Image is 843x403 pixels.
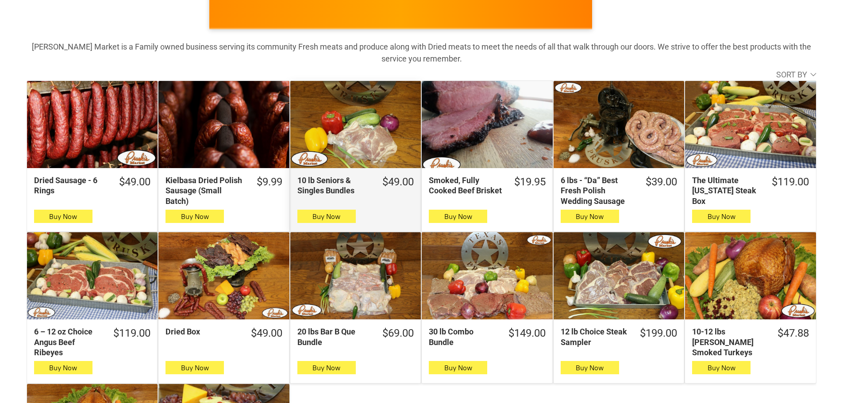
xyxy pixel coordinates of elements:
span: Buy Now [181,212,209,221]
a: $19.95Smoked, Fully Cooked Beef Brisket [422,175,552,196]
a: $149.0030 lb Combo Bundle [422,326,552,347]
div: $39.00 [646,175,677,189]
div: $49.00 [119,175,150,189]
a: 20 lbs Bar B Que Bundle [290,232,421,319]
span: Buy Now [49,212,77,221]
a: The Ultimate Texas Steak Box [685,81,816,168]
span: Buy Now [576,212,604,221]
a: $199.0012 lb Choice Steak Sampler [554,326,684,347]
span: Buy Now [708,364,735,372]
button: Buy Now [429,210,487,223]
div: $119.00 [772,175,809,189]
span: Buy Now [444,212,472,221]
button: Buy Now [692,361,751,374]
a: Dried Sausage - 6 Rings [27,81,158,168]
a: 30 lb Combo Bundle [422,232,552,319]
strong: [PERSON_NAME] Market is a Family owned business serving its community Fresh meats and produce alo... [32,42,811,63]
span: [PERSON_NAME] MARKET [590,2,764,16]
a: Kielbasa Dried Polish Sausage (Small Batch) [158,81,289,168]
button: Buy Now [692,210,751,223]
div: The Ultimate [US_STATE] Steak Box [692,175,760,206]
a: Smoked, Fully Cooked Beef Brisket [422,81,552,168]
div: $47.88 [778,326,809,340]
a: $49.0010 lb Seniors & Singles Bundles [290,175,421,196]
div: $9.99 [257,175,282,189]
a: $69.0020 lbs Bar B Que Bundle [290,326,421,347]
a: 10-12 lbs Pruski&#39;s Smoked Turkeys [685,232,816,319]
a: Dried Box [158,232,289,319]
span: Buy Now [312,212,340,221]
a: 6 lbs - “Da” Best Fresh Polish Wedding Sausage [554,81,684,168]
span: Buy Now [576,364,604,372]
a: $9.99Kielbasa Dried Polish Sausage (Small Batch) [158,175,289,206]
a: $47.8810-12 lbs [PERSON_NAME] Smoked Turkeys [685,326,816,357]
button: Buy Now [34,361,92,374]
span: Buy Now [312,364,340,372]
button: Buy Now [561,210,619,223]
div: 6 – 12 oz Choice Angus Beef Ribeyes [34,326,102,357]
div: 6 lbs - “Da” Best Fresh Polish Wedding Sausage [561,175,634,206]
div: Kielbasa Dried Polish Sausage (Small Batch) [166,175,245,206]
span: Buy Now [49,364,77,372]
div: $49.00 [382,175,414,189]
span: Buy Now [181,364,209,372]
button: Buy Now [166,210,224,223]
div: $119.00 [113,326,150,340]
button: Buy Now [34,210,92,223]
div: Dried Box [166,326,239,337]
a: $39.006 lbs - “Da” Best Fresh Polish Wedding Sausage [554,175,684,206]
button: Buy Now [166,361,224,374]
a: $119.006 – 12 oz Choice Angus Beef Ribeyes [27,326,158,357]
a: 12 lb Choice Steak Sampler [554,232,684,319]
a: 10 lb Seniors &amp; Singles Bundles [290,81,421,168]
button: Buy Now [429,361,487,374]
div: 20 lbs Bar B Que Bundle [297,326,371,347]
div: $49.00 [251,326,282,340]
div: $69.00 [382,326,414,340]
div: Dried Sausage - 6 Rings [34,175,108,196]
div: Smoked, Fully Cooked Beef Brisket [429,175,502,196]
a: 6 – 12 oz Choice Angus Beef Ribeyes [27,232,158,319]
div: 30 lb Combo Bundle [429,326,497,347]
a: $49.00Dried Box [158,326,289,340]
button: Buy Now [297,210,356,223]
a: $119.00The Ultimate [US_STATE] Steak Box [685,175,816,206]
div: $19.95 [514,175,546,189]
a: $49.00Dried Sausage - 6 Rings [27,175,158,196]
div: $199.00 [640,326,677,340]
button: Buy Now [297,361,356,374]
div: 10 lb Seniors & Singles Bundles [297,175,371,196]
div: 12 lb Choice Steak Sampler [561,326,628,347]
span: Buy Now [444,364,472,372]
button: Buy Now [561,361,619,374]
div: $149.00 [508,326,546,340]
span: Buy Now [708,212,735,221]
div: 10-12 lbs [PERSON_NAME] Smoked Turkeys [692,326,766,357]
